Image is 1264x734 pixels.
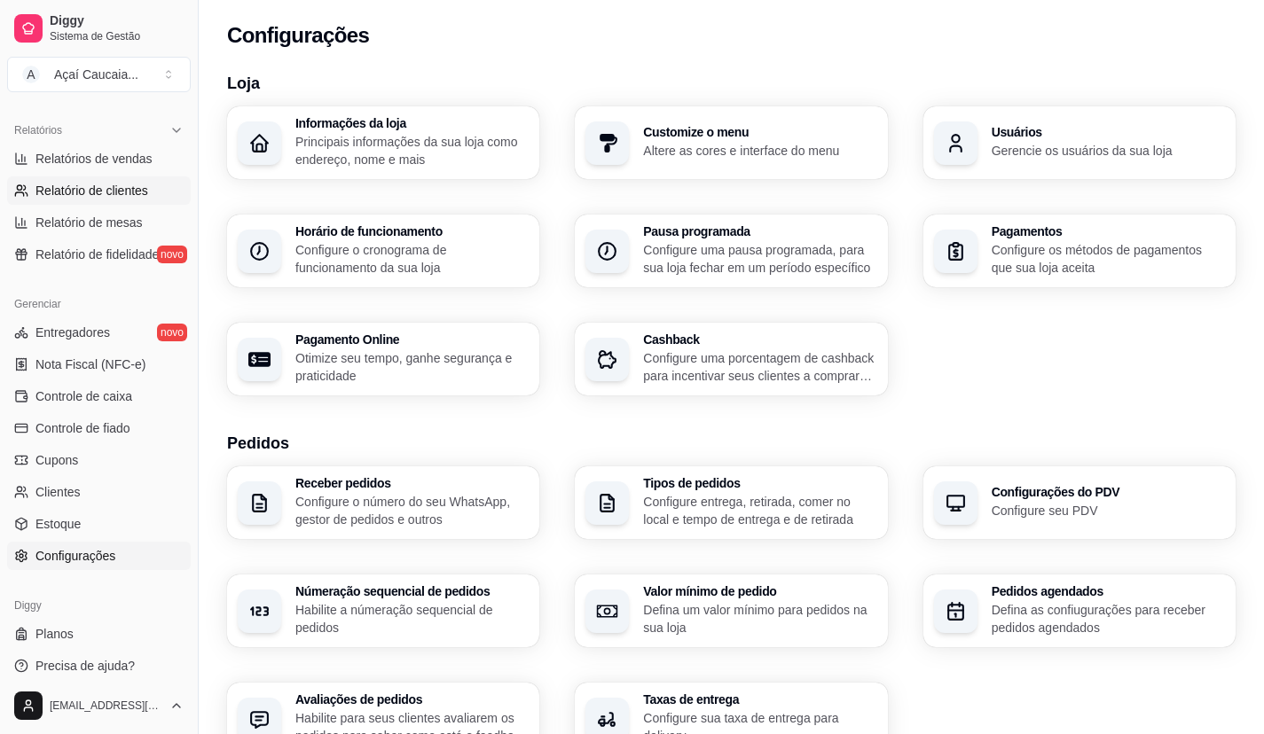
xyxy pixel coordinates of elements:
span: Relatório de fidelidade [35,246,159,263]
h3: Loja [227,71,1236,96]
h3: Avaliações de pedidos [295,693,529,706]
span: Cupons [35,451,78,469]
a: Cupons [7,446,191,474]
h3: Tipos de pedidos [643,477,876,489]
span: Precisa de ajuda? [35,657,135,675]
span: Relatórios [14,123,62,137]
span: Diggy [50,13,184,29]
h2: Configurações [227,21,369,50]
h3: Receber pedidos [295,477,529,489]
span: Planos [35,625,74,643]
a: Planos [7,620,191,648]
p: Configure uma pausa programada, para sua loja fechar em um período específico [643,241,876,277]
span: Nota Fiscal (NFC-e) [35,355,145,373]
a: Precisa de ajuda? [7,652,191,680]
button: CashbackConfigure uma porcentagem de cashback para incentivar seus clientes a comprarem em sua loja [575,323,887,395]
h3: Customize o menu [643,126,876,138]
h3: Informações da loja [295,117,529,129]
p: Altere as cores e interface do menu [643,142,876,160]
button: Informações da lojaPrincipais informações da sua loja como endereço, nome e mais [227,106,539,179]
button: Customize o menuAltere as cores e interface do menu [575,106,887,179]
h3: Configurações do PDV [992,486,1225,498]
span: Sistema de Gestão [50,29,184,43]
h3: Valor mínimo de pedido [643,585,876,597]
span: Controle de caixa [35,387,132,405]
h3: Cashback [643,333,876,346]
p: Configure os métodos de pagamentos que sua loja aceita [992,241,1225,277]
a: DiggySistema de Gestão [7,7,191,50]
span: [EMAIL_ADDRESS][DOMAIN_NAME] [50,699,162,713]
p: Configure o cronograma de funcionamento da sua loja [295,241,529,277]
p: Defina as confiugurações para receber pedidos agendados [992,601,1225,636]
span: Relatório de clientes [35,182,148,199]
h3: Taxas de entrega [643,693,876,706]
p: Principais informações da sua loja como endereço, nome e mais [295,133,529,168]
a: Relatório de fidelidadenovo [7,240,191,269]
h3: Usuários [992,126,1225,138]
p: Configure o número do seu WhatsApp, gestor de pedidos e outros [295,493,529,528]
button: [EMAIL_ADDRESS][DOMAIN_NAME] [7,684,191,727]
button: Númeração sequencial de pedidosHabilite a númeração sequencial de pedidos [227,574,539,647]
span: Controle de fiado [35,419,130,437]
a: Relatórios de vendas [7,144,191,173]
a: Estoque [7,510,191,538]
button: Receber pedidosConfigure o número do seu WhatsApp, gestor de pedidos e outros [227,466,539,539]
button: Configurações do PDVConfigure seu PDV [923,466,1236,539]
span: Entregadores [35,324,110,341]
button: Pausa programadaConfigure uma pausa programada, para sua loja fechar em um período específico [575,215,887,287]
p: Otimize seu tempo, ganhe segurança e praticidade [295,349,529,385]
span: Configurações [35,547,115,565]
h3: Pedidos [227,431,1236,456]
h3: Pagamentos [992,225,1225,238]
p: Gerencie os usuários da sua loja [992,142,1225,160]
span: A [22,66,40,83]
button: Pedidos agendadosDefina as confiugurações para receber pedidos agendados [923,574,1236,647]
a: Controle de caixa [7,382,191,410]
a: Nota Fiscal (NFC-e) [7,350,191,379]
button: Horário de funcionamentoConfigure o cronograma de funcionamento da sua loja [227,215,539,287]
button: UsuáriosGerencie os usuários da sua loja [923,106,1236,179]
div: Açaí Caucaia ... [54,66,138,83]
p: Configure uma porcentagem de cashback para incentivar seus clientes a comprarem em sua loja [643,349,876,385]
h3: Númeração sequencial de pedidos [295,585,529,597]
span: Relatório de mesas [35,214,143,231]
button: Pagamento OnlineOtimize seu tempo, ganhe segurança e praticidade [227,323,539,395]
button: Select a team [7,57,191,92]
a: Controle de fiado [7,414,191,442]
p: Habilite a númeração sequencial de pedidos [295,601,529,636]
h3: Pagamento Online [295,333,529,346]
a: Relatório de mesas [7,208,191,237]
a: Clientes [7,478,191,506]
a: Relatório de clientes [7,176,191,205]
button: PagamentosConfigure os métodos de pagamentos que sua loja aceita [923,215,1236,287]
a: Entregadoresnovo [7,318,191,347]
span: Relatórios de vendas [35,150,153,168]
button: Valor mínimo de pedidoDefina um valor mínimo para pedidos na sua loja [575,574,887,647]
a: Configurações [7,542,191,570]
div: Diggy [7,591,191,620]
span: Estoque [35,515,81,533]
h3: Pausa programada [643,225,876,238]
span: Clientes [35,483,81,501]
button: Tipos de pedidosConfigure entrega, retirada, comer no local e tempo de entrega e de retirada [575,466,887,539]
p: Defina um valor mínimo para pedidos na sua loja [643,601,876,636]
h3: Horário de funcionamento [295,225,529,238]
div: Gerenciar [7,290,191,318]
p: Configure entrega, retirada, comer no local e tempo de entrega e de retirada [643,493,876,528]
h3: Pedidos agendados [992,585,1225,597]
p: Configure seu PDV [992,502,1225,519]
